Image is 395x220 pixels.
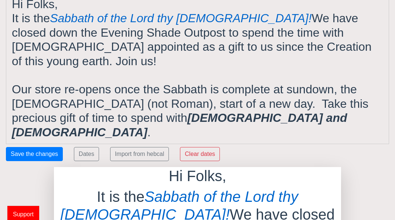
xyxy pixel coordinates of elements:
[74,147,99,161] button: Dates
[6,147,63,161] button: Save the changes
[50,11,311,25] em: Sabbath of the Lord thy [DEMOGRAPHIC_DATA]!
[110,147,169,161] button: Import from hebcal
[180,147,220,161] button: Clear dates
[12,11,383,68] h1: It is the We have closed down the Evening Shade Outpost to spend the time with [DEMOGRAPHIC_DATA]...
[12,82,383,139] h1: Our store re-opens once the Sabbath is complete at sundown, the [DEMOGRAPHIC_DATA] (not Roman), s...
[12,111,350,139] em: [DEMOGRAPHIC_DATA] and [DEMOGRAPHIC_DATA]
[54,167,341,185] h1: Hi Folks,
